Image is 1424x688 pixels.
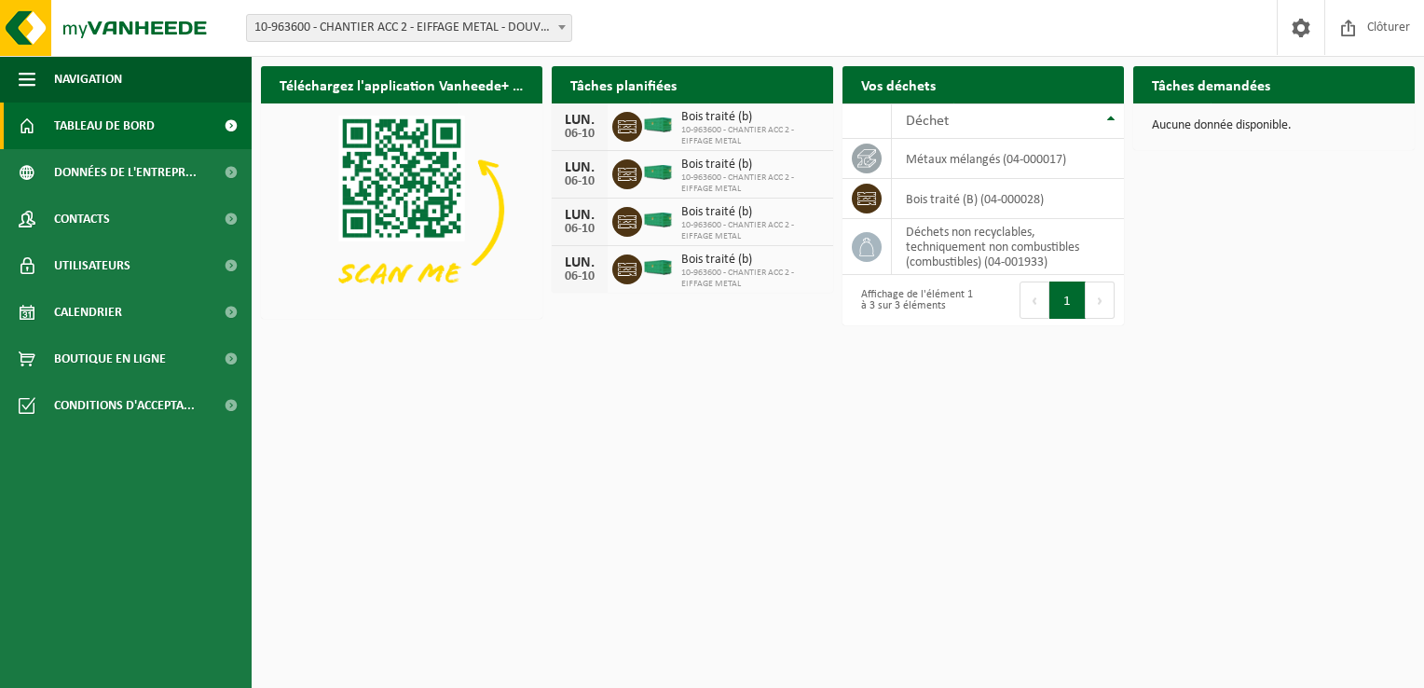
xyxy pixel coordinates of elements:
span: Données de l'entrepr... [54,149,197,196]
h2: Téléchargez l'application Vanheede+ maintenant! [261,66,542,103]
div: LUN. [561,113,598,128]
img: HK-XC-40-GN-00 [642,117,674,133]
span: Bois traité (b) [681,253,824,268]
button: Previous [1020,282,1049,319]
button: 1 [1049,282,1086,319]
img: HK-XC-40-GN-00 [642,212,674,228]
div: 06-10 [561,175,598,188]
p: Aucune donnée disponible. [1152,119,1396,132]
span: Calendrier [54,289,122,336]
div: LUN. [561,208,598,223]
span: 10-963600 - CHANTIER ACC 2 - EIFFAGE METAL [681,125,824,147]
span: Déchet [906,114,949,129]
div: LUN. [561,160,598,175]
div: 06-10 [561,270,598,283]
span: 10-963600 - CHANTIER ACC 2 - EIFFAGE METAL [681,268,824,290]
span: 10-963600 - CHANTIER ACC 2 - EIFFAGE METAL [681,172,824,195]
span: Bois traité (b) [681,205,824,220]
img: HK-XC-40-GN-00 [642,259,674,276]
h2: Tâches planifiées [552,66,695,103]
span: 10-963600 - CHANTIER ACC 2 - EIFFAGE METAL - DOUVRIN [246,14,572,42]
img: HK-XC-40-GN-00 [642,164,674,181]
span: Bois traité (b) [681,110,824,125]
td: déchets non recyclables, techniquement non combustibles (combustibles) (04-001933) [892,219,1124,275]
span: Utilisateurs [54,242,130,289]
div: LUN. [561,255,598,270]
span: Boutique en ligne [54,336,166,382]
div: 06-10 [561,128,598,141]
span: 10-963600 - CHANTIER ACC 2 - EIFFAGE METAL [681,220,824,242]
div: Affichage de l'élément 1 à 3 sur 3 éléments [852,280,974,321]
h2: Vos déchets [842,66,954,103]
span: 10-963600 - CHANTIER ACC 2 - EIFFAGE METAL - DOUVRIN [247,15,571,41]
img: Download de VHEPlus App [261,103,542,315]
span: Bois traité (b) [681,158,824,172]
td: bois traité (B) (04-000028) [892,179,1124,219]
td: métaux mélangés (04-000017) [892,139,1124,179]
div: 06-10 [561,223,598,236]
span: Navigation [54,56,122,103]
span: Conditions d'accepta... [54,382,195,429]
span: Tableau de bord [54,103,155,149]
button: Next [1086,282,1115,319]
span: Contacts [54,196,110,242]
h2: Tâches demandées [1133,66,1289,103]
